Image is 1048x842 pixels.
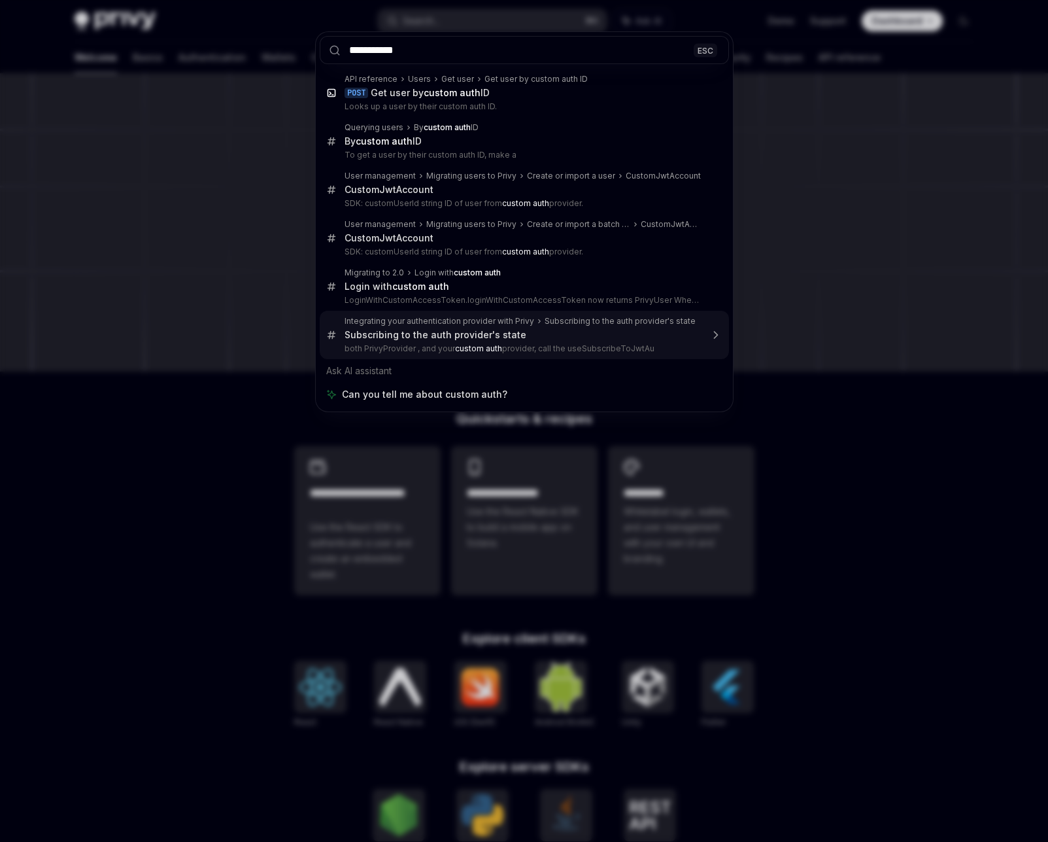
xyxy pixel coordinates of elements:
p: Looks up a user by their custom auth ID. [345,101,701,112]
div: By ID [414,122,479,133]
div: User management [345,171,416,181]
p: SDK: customUserId string ID of user from provider. [345,198,701,209]
div: By ID [345,135,422,147]
div: POST [345,88,368,98]
p: SDK: customUserId string ID of user from provider. [345,247,701,257]
p: both PrivyProvider , and your provider, call the useSubscribeToJwtAu [345,343,701,354]
b: custom auth [502,198,549,208]
div: API reference [345,74,397,84]
b: custom auth [454,268,501,277]
div: Login with [345,281,449,292]
div: Ask AI assistant [320,359,729,383]
div: Migrating users to Privy [426,219,516,230]
b: custom auth [424,87,481,98]
div: CustomJwtAccount [641,219,701,230]
div: Subscribing to the auth provider's state [345,329,526,341]
div: Get user by custom auth ID [484,74,588,84]
p: To get a user by their custom auth ID, make a [345,150,701,160]
div: Migrating to 2.0 [345,268,404,278]
b: custom auth [455,343,502,353]
div: CustomJwtAccount [626,171,701,181]
b: custom auth [392,281,449,292]
div: Create or import a batch of users [527,219,630,230]
div: Querying users [345,122,403,133]
div: ESC [694,43,717,57]
div: CustomJwtAccount [345,184,433,196]
p: LoginWithCustomAccessToken.loginWithCustomAccessToken now returns PrivyUser When initializing the P [345,295,701,306]
div: Get user [441,74,474,84]
div: Integrating your authentication provider with Privy [345,316,534,326]
div: Users [408,74,431,84]
b: custom auth [424,122,471,132]
div: Login with [414,268,501,278]
div: CustomJwtAccount [345,232,433,244]
div: Migrating users to Privy [426,171,516,181]
b: custom auth [356,135,413,147]
div: Create or import a user [527,171,615,181]
span: Can you tell me about custom auth? [342,388,507,401]
div: User management [345,219,416,230]
div: Subscribing to the auth provider's state [545,316,696,326]
b: custom auth [502,247,549,256]
div: Get user by ID [371,87,490,99]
